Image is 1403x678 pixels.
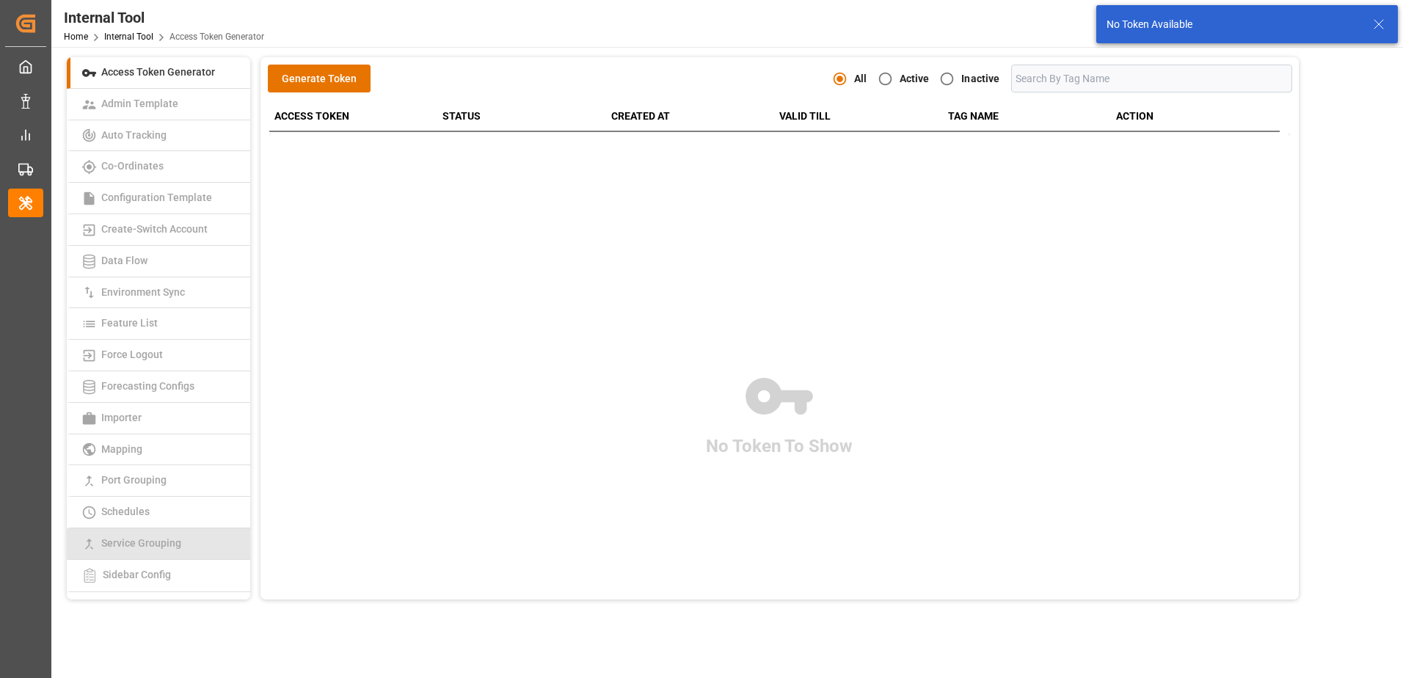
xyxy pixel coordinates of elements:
[1011,65,1291,92] input: Search By Tag Name
[67,592,250,625] a: Solution Management
[67,57,250,89] a: Access Token Generator
[104,32,153,42] a: Internal Tool
[67,183,250,214] a: Configuration Template
[67,371,250,403] a: Forecasting Configs
[1111,102,1279,131] th: ACTION
[269,102,437,131] th: ACCESS TOKEN
[437,102,605,131] th: STATUS
[67,497,250,528] a: Schedules
[774,102,942,131] th: VALID TILL
[67,403,250,434] a: Importer
[67,434,250,466] a: Mapping
[67,151,250,183] a: Co-Ordinates
[98,569,175,580] span: Sidebar Config
[64,32,88,42] a: Home
[67,277,250,309] a: Environment Sync
[67,465,250,497] a: Port Grouping
[97,129,171,141] span: Auto Tracking
[961,73,999,84] strong: Inactive
[64,7,264,29] div: Internal Tool
[67,214,250,246] a: Create-Switch Account
[97,192,216,203] span: Configuration Template
[97,98,183,109] span: Admin Template
[67,246,250,277] a: Data Flow
[67,308,250,340] a: Feature List
[97,286,189,298] span: Environment Sync
[97,380,199,392] span: Forecasting Configs
[67,340,250,371] a: Force Logout
[97,160,168,172] span: Co-Ordinates
[97,349,167,360] span: Force Logout
[854,73,867,84] strong: All
[67,120,250,152] a: Auto Tracking
[97,474,171,486] span: Port Grouping
[97,255,152,266] span: Data Flow
[67,89,250,120] a: Admin Template
[97,317,162,329] span: Feature List
[900,73,930,84] strong: Active
[67,560,250,592] a: Sidebar Config
[97,412,146,423] span: Importer
[943,102,1111,131] th: TAG NAME
[97,443,147,455] span: Mapping
[67,528,250,560] a: Service Grouping
[97,66,219,78] span: Access Token Generator
[97,537,186,549] span: Service Grouping
[268,65,371,92] button: Generate Token
[1107,17,1359,32] div: No Token Available
[606,102,774,131] th: CREATED AT
[97,506,154,517] span: Schedules
[706,433,853,459] p: No Token To Show
[97,223,212,235] span: Create-Switch Account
